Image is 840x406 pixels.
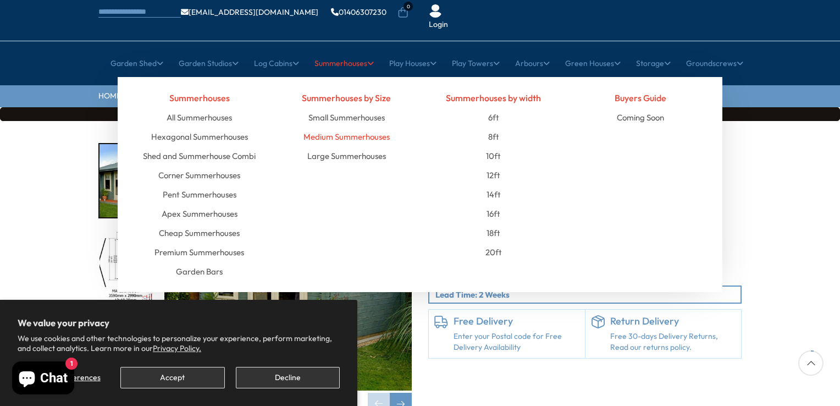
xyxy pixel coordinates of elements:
span: 0 [404,2,413,11]
a: Garden Studios [179,50,239,77]
img: User Icon [429,4,442,18]
a: Log Cabins [254,50,299,77]
a: 12ft [487,166,500,185]
a: Privacy Policy. [153,343,201,353]
h2: We value your privacy [18,317,340,328]
h4: Summerhouses by width [428,88,559,108]
button: Decline [236,367,340,388]
a: Garden Shed [110,50,163,77]
a: Apex Summerhouses [162,204,237,223]
p: We use cookies and other technologies to personalize your experience, perform marketing, and coll... [18,333,340,353]
a: 18ft [487,223,500,243]
a: Green Houses [565,50,621,77]
h6: Return Delivery [610,315,736,327]
a: 0 [397,7,408,18]
a: 16ft [487,204,500,223]
a: Hexagonal Summerhouses [151,127,248,146]
h6: Free Delivery [454,315,579,327]
a: Coming Soon [617,108,664,127]
a: All Summerhouses [167,108,232,127]
a: Corner Summerhouses [158,166,240,185]
a: Summerhouses [314,50,374,77]
a: 14ft [487,185,501,204]
a: Small Summerhouses [308,108,385,127]
a: Large Summerhouses [307,146,386,166]
button: Accept [120,367,224,388]
a: Pent Summerhouses [163,185,236,204]
div: 2 / 16 [98,229,153,305]
h4: Summerhouses by Size [281,88,412,108]
a: 10ft [486,146,501,166]
a: Enter your Postal code for Free Delivery Availability [454,331,579,353]
a: Play Towers [452,50,500,77]
a: 8ft [488,127,499,146]
inbox-online-store-chat: Shopify online store chat [9,361,78,397]
a: HOME [98,91,121,102]
a: Cheap Summerhouses [159,223,240,243]
a: Storage [636,50,671,77]
a: 01406307230 [331,8,386,16]
a: Play Houses [389,50,436,77]
a: Premium Summerhouses [154,243,244,262]
p: Free 30-days Delivery Returns, Read our returns policy. [610,331,736,353]
h4: Summerhouses [134,88,265,108]
a: Garden Bars [176,262,223,281]
a: Medium Summerhouses [303,127,390,146]
img: 12x10MarlboroughSTDFLOORPLANMMFT28mmTEMP_dcc92798-60a6-423a-957c-a89463604aa4_200x200.jpg [100,231,152,304]
a: Groundscrews [686,50,743,77]
a: Login [429,19,448,30]
div: 1 / 16 [98,143,153,218]
a: 6ft [488,108,499,127]
img: Marlborough_7_3123f303-0f06-4683-a69a-de8e16965eae_200x200.jpg [100,144,152,217]
p: Lead Time: 2 Weeks [435,289,740,300]
h4: Buyers Guide [576,88,706,108]
a: Arbours [515,50,550,77]
a: 20ft [485,243,502,262]
a: [EMAIL_ADDRESS][DOMAIN_NAME] [181,8,318,16]
a: Shed and Summerhouse Combi [143,146,256,166]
